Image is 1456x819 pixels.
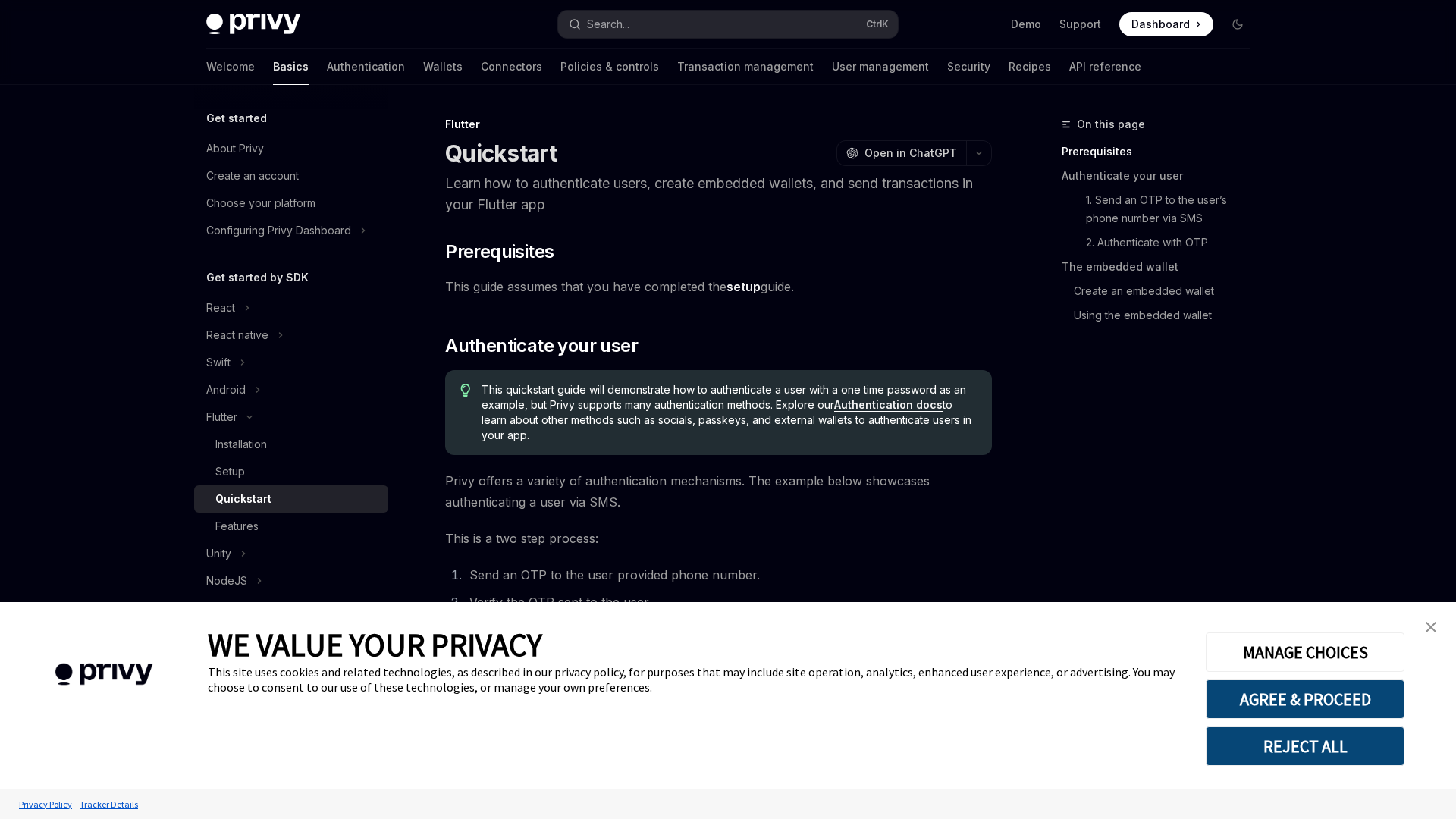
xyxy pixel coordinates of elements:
a: Dashboard [1119,12,1213,36]
div: Quickstart [215,490,271,508]
a: Security [947,49,990,85]
a: Wallets [423,49,463,85]
a: Privacy Policy [15,791,76,817]
span: Ctrl K [866,18,889,30]
a: 2. Authenticate with OTP [1086,231,1262,255]
div: Flutter [445,117,992,132]
div: Installation [215,435,267,453]
a: Using the embedded wallet [1074,303,1262,328]
button: MANAGE CHOICES [1206,632,1404,672]
img: close banner [1426,622,1436,632]
div: Swift [206,353,231,372]
a: 1. Send an OTP to the user’s phone number via SMS [1086,188,1262,231]
a: Setup [194,458,388,485]
a: setup [726,279,761,295]
div: Features [215,517,259,535]
a: Create an embedded wallet [1074,279,1262,303]
div: React [206,299,235,317]
div: NodeJS (server-auth) [206,599,316,617]
a: Installation [194,431,388,458]
div: This site uses cookies and related technologies, as described in our privacy policy, for purposes... [208,664,1183,695]
h5: Get started [206,109,267,127]
a: API reference [1069,49,1141,85]
img: dark logo [206,14,300,35]
span: On this page [1077,115,1145,133]
a: User management [832,49,929,85]
a: Welcome [206,49,255,85]
div: Unity [206,544,231,563]
span: Open in ChatGPT [864,146,957,161]
a: The embedded wallet [1062,255,1262,279]
div: React native [206,326,268,344]
span: This is a two step process: [445,528,992,549]
div: NodeJS [206,572,247,590]
a: Policies & controls [560,49,659,85]
li: Verify the OTP sent to the user. [465,591,992,613]
button: Search...CtrlK [558,11,898,38]
div: Create an account [206,167,299,185]
div: Choose your platform [206,194,315,212]
a: Tracker Details [76,791,142,817]
div: Setup [215,463,245,481]
a: Quickstart [194,485,388,513]
a: Authentication [327,49,405,85]
a: Authenticate your user [1062,164,1262,188]
a: Prerequisites [1062,140,1262,164]
a: Authentication docs [834,398,943,412]
a: Support [1059,17,1101,32]
span: Prerequisites [445,240,554,264]
button: AGREE & PROCEED [1206,679,1404,719]
a: Choose your platform [194,190,388,217]
span: Dashboard [1131,17,1190,32]
a: About Privy [194,135,388,162]
div: Android [206,381,246,399]
div: Configuring Privy Dashboard [206,221,351,240]
a: Features [194,513,388,540]
h5: Get started by SDK [206,268,309,287]
span: Privy offers a variety of authentication mechanisms. The example below showcases authenticating a... [445,470,992,513]
p: Learn how to authenticate users, create embedded wallets, and send transactions in your Flutter app [445,173,992,215]
li: Send an OTP to the user provided phone number. [465,564,992,585]
span: Authenticate your user [445,334,638,358]
div: Flutter [206,408,237,426]
button: Toggle dark mode [1225,12,1250,36]
a: Create an account [194,162,388,190]
a: Connectors [481,49,542,85]
img: company logo [23,642,185,708]
a: Basics [273,49,309,85]
div: Search... [587,15,629,33]
button: Open in ChatGPT [836,140,966,166]
div: About Privy [206,140,264,158]
h1: Quickstart [445,140,557,167]
a: Transaction management [677,49,814,85]
a: Demo [1011,17,1041,32]
a: close banner [1416,612,1446,642]
a: Recipes [1009,49,1051,85]
span: This quickstart guide will demonstrate how to authenticate a user with a one time password as an ... [482,382,977,443]
span: This guide assumes that you have completed the guide. [445,276,992,297]
button: REJECT ALL [1206,726,1404,766]
span: WE VALUE YOUR PRIVACY [208,625,542,664]
svg: Tip [460,384,471,397]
